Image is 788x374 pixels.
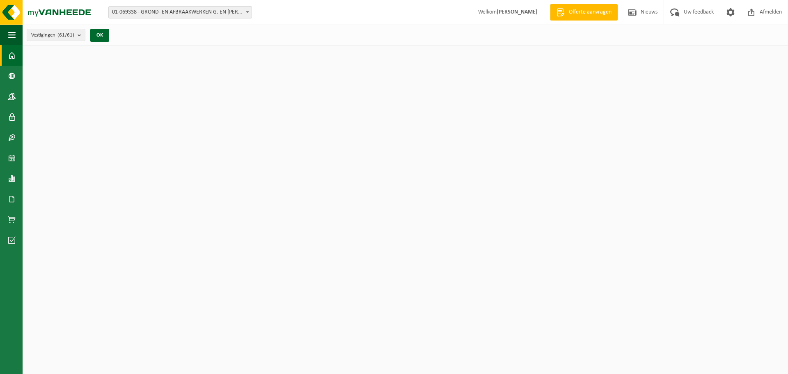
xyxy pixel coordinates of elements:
[567,8,614,16] span: Offerte aanvragen
[27,29,85,41] button: Vestigingen(61/61)
[550,4,618,21] a: Offerte aanvragen
[109,7,252,18] span: 01-069338 - GROND- EN AFBRAAKWERKEN G. EN A. DE MEUTER - TERNAT
[57,32,74,38] count: (61/61)
[497,9,538,15] strong: [PERSON_NAME]
[108,6,252,18] span: 01-069338 - GROND- EN AFBRAAKWERKEN G. EN A. DE MEUTER - TERNAT
[31,29,74,41] span: Vestigingen
[90,29,109,42] button: OK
